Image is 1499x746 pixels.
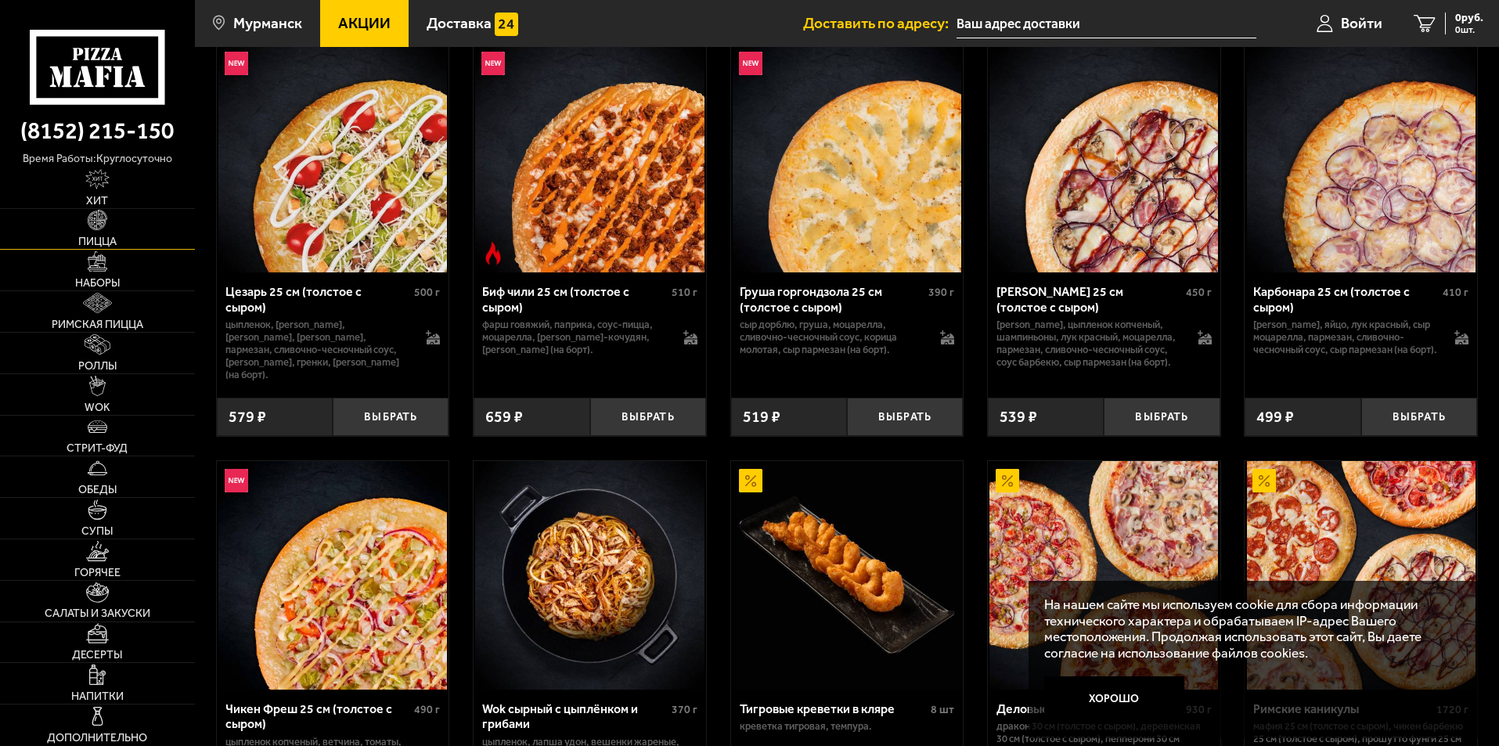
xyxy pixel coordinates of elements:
img: Акционный [1252,469,1276,492]
p: цыпленок, [PERSON_NAME], [PERSON_NAME], [PERSON_NAME], пармезан, сливочно-чесночный соус, [PERSON... [225,319,411,381]
span: 0 руб. [1455,13,1483,23]
span: Салаты и закуски [45,608,150,619]
img: Цезарь 25 см (толстое с сыром) [218,44,447,272]
img: Римские каникулы [1247,461,1476,690]
span: Мурманск [233,16,302,31]
div: Карбонара 25 см (толстое с сыром) [1253,284,1439,314]
span: WOK [85,402,110,413]
img: Новинка [739,52,762,75]
span: Обеды [78,485,117,496]
p: фарш говяжий, паприка, соус-пицца, моцарелла, [PERSON_NAME]-кочудян, [PERSON_NAME] (на борт). [482,319,668,356]
span: Горячее [74,568,121,578]
p: [PERSON_NAME], яйцо, лук красный, сыр Моцарелла, пармезан, сливочно-чесночный соус, сыр пармезан ... [1253,319,1439,356]
img: Новинка [225,52,248,75]
span: 579 ₽ [229,409,266,425]
img: Острое блюдо [481,242,505,265]
div: Чикен Фреш 25 см (толстое с сыром) [225,701,411,731]
span: Войти [1341,16,1382,31]
span: 659 ₽ [485,409,523,425]
img: Груша горгондзола 25 см (толстое с сыром) [733,44,961,272]
input: Ваш адрес доставки [957,9,1256,38]
a: АкционныйРимские каникулы [1245,461,1477,690]
p: сыр дорблю, груша, моцарелла, сливочно-чесночный соус, корица молотая, сыр пармезан (на борт). [740,319,925,356]
span: 499 ₽ [1256,409,1294,425]
span: Дополнительно [47,733,147,744]
a: НовинкаГруша горгондзола 25 см (толстое с сыром) [731,44,964,272]
span: Наборы [75,278,120,289]
span: Супы [81,526,113,537]
img: Новинка [225,469,248,492]
img: Карбонара 25 см (толстое с сыром) [1247,44,1476,272]
button: Выбрать [333,398,449,436]
span: 500 г [414,286,440,299]
span: 490 г [414,703,440,716]
p: На нашем сайте мы используем cookie для сбора информации технического характера и обрабатываем IP... [1044,596,1454,661]
span: 370 г [672,703,697,716]
img: Чикен Барбекю 25 см (толстое с сыром) [989,44,1218,272]
a: Карбонара 25 см (толстое с сыром) [1245,44,1477,272]
div: Тигровые креветки в кляре [740,701,928,716]
button: Выбрать [1361,398,1477,436]
span: 8 шт [931,703,954,716]
span: 539 ₽ [1000,409,1037,425]
span: 410 г [1443,286,1468,299]
div: Деловые люди [996,701,1176,716]
span: Акции [338,16,391,31]
a: НовинкаОстрое блюдоБиф чили 25 см (толстое с сыром) [474,44,706,272]
div: Цезарь 25 см (толстое с сыром) [225,284,411,314]
button: Выбрать [590,398,706,436]
img: Wok сырный с цыплёнком и грибами [475,461,704,690]
a: НовинкаЧикен Фреш 25 см (толстое с сыром) [217,461,449,690]
a: АкционныйДеловые люди [988,461,1220,690]
a: АкционныйТигровые креветки в кляре [731,461,964,690]
div: [PERSON_NAME] 25 см (толстое с сыром) [996,284,1182,314]
button: Хорошо [1044,676,1185,723]
img: Чикен Фреш 25 см (толстое с сыром) [218,461,447,690]
a: Чикен Барбекю 25 см (толстое с сыром) [988,44,1220,272]
p: [PERSON_NAME], цыпленок копченый, шампиньоны, лук красный, моцарелла, пармезан, сливочно-чесночны... [996,319,1182,369]
img: Новинка [481,52,505,75]
p: креветка тигровая, темпура. [740,720,955,733]
span: Хит [86,196,108,207]
span: Римская пицца [52,319,143,330]
span: Напитки [71,691,124,702]
img: Биф чили 25 см (толстое с сыром) [475,44,704,272]
div: Биф чили 25 см (толстое с сыром) [482,284,668,314]
button: Выбрать [847,398,963,436]
img: Акционный [739,469,762,492]
span: 450 г [1186,286,1212,299]
img: Тигровые креветки в кляре [733,461,961,690]
div: Wok сырный с цыплёнком и грибами [482,701,668,731]
img: Деловые люди [989,461,1218,690]
button: Выбрать [1104,398,1220,436]
span: 519 ₽ [743,409,780,425]
span: Доставка [427,16,492,31]
a: НовинкаЦезарь 25 см (толстое с сыром) [217,44,449,272]
img: Акционный [996,469,1019,492]
span: Роллы [78,361,117,372]
span: Пицца [78,236,117,247]
span: Десерты [72,650,122,661]
span: Стрит-фуд [67,443,128,454]
div: Груша горгондзола 25 см (толстое с сыром) [740,284,925,314]
span: 390 г [928,286,954,299]
span: 510 г [672,286,697,299]
a: Wok сырный с цыплёнком и грибами [474,461,706,690]
span: Доставить по адресу: [803,16,957,31]
span: 0 шт. [1455,25,1483,34]
img: 15daf4d41897b9f0e9f617042186c801.svg [495,13,518,36]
